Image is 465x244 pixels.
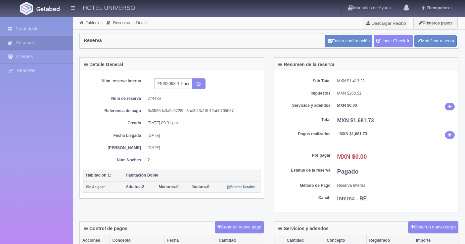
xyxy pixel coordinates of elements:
[337,103,357,108] b: MXN $0.00
[215,221,264,233] button: Crear un nuevo pago
[84,226,127,231] h4: Control de pagos
[126,184,142,189] strong: Adultos:
[413,17,458,29] button: Primeros pasos
[337,168,359,175] b: Pagado
[88,145,141,151] dt: [PERSON_NAME]
[88,133,141,139] dt: Fecha Llegada
[414,35,457,47] a: Modificar reserva
[278,117,331,123] dt: Total
[148,108,256,114] dd: 6c3536dc3a9c6728bc8ae3f43c18b12ab0705037
[337,196,367,201] b: Interna - BE
[337,153,367,160] b: MXN $0.00
[159,184,178,189] span: 0
[408,221,458,233] button: Crear un nuevo cargo
[123,170,260,181] th: Habitación Doble
[426,5,449,10] span: Recepcion
[88,157,141,163] dt: Núm Noches
[148,157,256,163] dd: 2
[278,103,331,108] dt: Servicios y adendos
[362,17,410,30] a: Descargar Recibo
[88,96,141,102] dt: Núm de reserva
[337,91,455,96] dd: MXN $268.51
[374,35,413,47] a: Hacer Check-In
[83,3,135,12] h4: HOTEL UNIVERSO
[192,184,209,189] span: 0
[325,35,372,47] button: Enviar confirmación
[88,78,141,84] dt: Núm. reserva interna
[278,168,331,173] dt: Estatus de la reserva
[148,96,256,102] dd: 274486
[126,184,144,189] span: 2
[36,6,60,11] img: Getabed
[278,183,331,188] dt: Método de Pago
[337,78,455,84] dd: MXN $1,413.22
[227,184,256,189] a: Mostrar Detalle
[86,20,99,25] a: Tablero
[278,131,331,137] dt: Pagos realizados
[192,184,207,189] strong: Juniors:
[278,226,329,231] h4: Servicios y adendos
[86,173,111,178] b: Habitación 1:
[337,132,367,136] b: - MXN $1,681.73
[88,120,141,126] dt: Creada
[84,38,102,43] h4: Reserva
[148,145,256,151] dd: [DATE]
[113,20,130,25] a: Reservas
[278,153,331,158] dt: Por pagar
[88,108,141,114] dt: Referencia de pago
[278,78,331,84] dt: Sub Total
[148,133,256,139] dd: [DATE]
[278,195,331,201] dt: Canal:
[86,185,105,189] small: Sin Asignar
[278,91,331,96] dt: Impuestos
[148,120,256,126] dd: [DATE] 09:31 pm
[337,183,455,188] dd: Reserva Interna
[278,62,335,67] h4: Resumen de la reserva
[20,2,33,15] img: Getabed
[159,184,176,189] strong: Menores:
[132,20,150,26] li: Detalle
[337,118,374,123] b: MXN $1,681.73
[84,62,123,67] h4: Detalle General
